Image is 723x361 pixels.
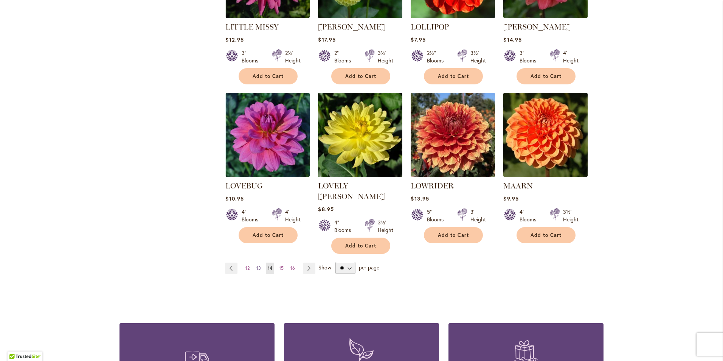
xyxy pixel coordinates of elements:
[411,93,495,177] img: Lowrider
[225,36,244,43] span: $12.95
[225,171,310,179] a: LOVEBUG
[531,232,562,238] span: Add to Cart
[345,243,376,249] span: Add to Cart
[427,49,448,64] div: 2½" Blooms
[318,22,385,31] a: [PERSON_NAME]
[285,49,301,64] div: 2½' Height
[503,36,521,43] span: $14.95
[334,49,355,64] div: 2" Blooms
[503,12,588,20] a: LORA ASHLEY
[563,49,579,64] div: 4' Height
[239,68,298,84] button: Add to Cart
[520,49,541,64] div: 3" Blooms
[239,227,298,243] button: Add to Cart
[411,171,495,179] a: Lowrider
[411,12,495,20] a: LOLLIPOP
[318,181,385,201] a: LOVELY [PERSON_NAME]
[563,208,579,223] div: 3½' Height
[438,73,469,79] span: Add to Cart
[517,68,576,84] button: Add to Cart
[378,219,393,234] div: 3½' Height
[225,181,263,190] a: LOVEBUG
[517,227,576,243] button: Add to Cart
[424,68,483,84] button: Add to Cart
[277,263,285,274] a: 15
[331,68,390,84] button: Add to Cart
[411,22,449,31] a: LOLLIPOP
[254,263,263,274] a: 13
[503,93,588,177] img: MAARN
[345,73,376,79] span: Add to Cart
[268,265,272,271] span: 14
[438,232,469,238] span: Add to Cart
[470,49,486,64] div: 3½' Height
[318,264,331,271] span: Show
[503,181,533,190] a: MAARN
[225,93,310,177] img: LOVEBUG
[6,334,27,355] iframe: Launch Accessibility Center
[318,36,335,43] span: $17.95
[378,49,393,64] div: 3½' Height
[285,208,301,223] div: 4' Height
[520,208,541,223] div: 4" Blooms
[279,265,284,271] span: 15
[331,238,390,254] button: Add to Cart
[318,171,402,179] a: LOVELY RITA
[424,227,483,243] button: Add to Cart
[244,263,251,274] a: 12
[318,205,334,213] span: $8.95
[242,49,263,64] div: 3" Blooms
[245,265,250,271] span: 12
[256,265,261,271] span: 13
[242,208,263,223] div: 4" Blooms
[225,12,310,20] a: LITTLE MISSY
[318,93,402,177] img: LOVELY RITA
[411,181,454,190] a: LOWRIDER
[253,232,284,238] span: Add to Cart
[225,195,244,202] span: $10.95
[225,22,279,31] a: LITTLE MISSY
[290,265,295,271] span: 16
[359,264,379,271] span: per page
[289,263,297,274] a: 16
[503,195,518,202] span: $9.95
[411,195,429,202] span: $13.95
[503,171,588,179] a: MAARN
[427,208,448,223] div: 5" Blooms
[411,36,425,43] span: $7.95
[334,219,355,234] div: 4" Blooms
[318,12,402,20] a: LITTLE SCOTTIE
[531,73,562,79] span: Add to Cart
[253,73,284,79] span: Add to Cart
[503,22,571,31] a: [PERSON_NAME]
[470,208,486,223] div: 3' Height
